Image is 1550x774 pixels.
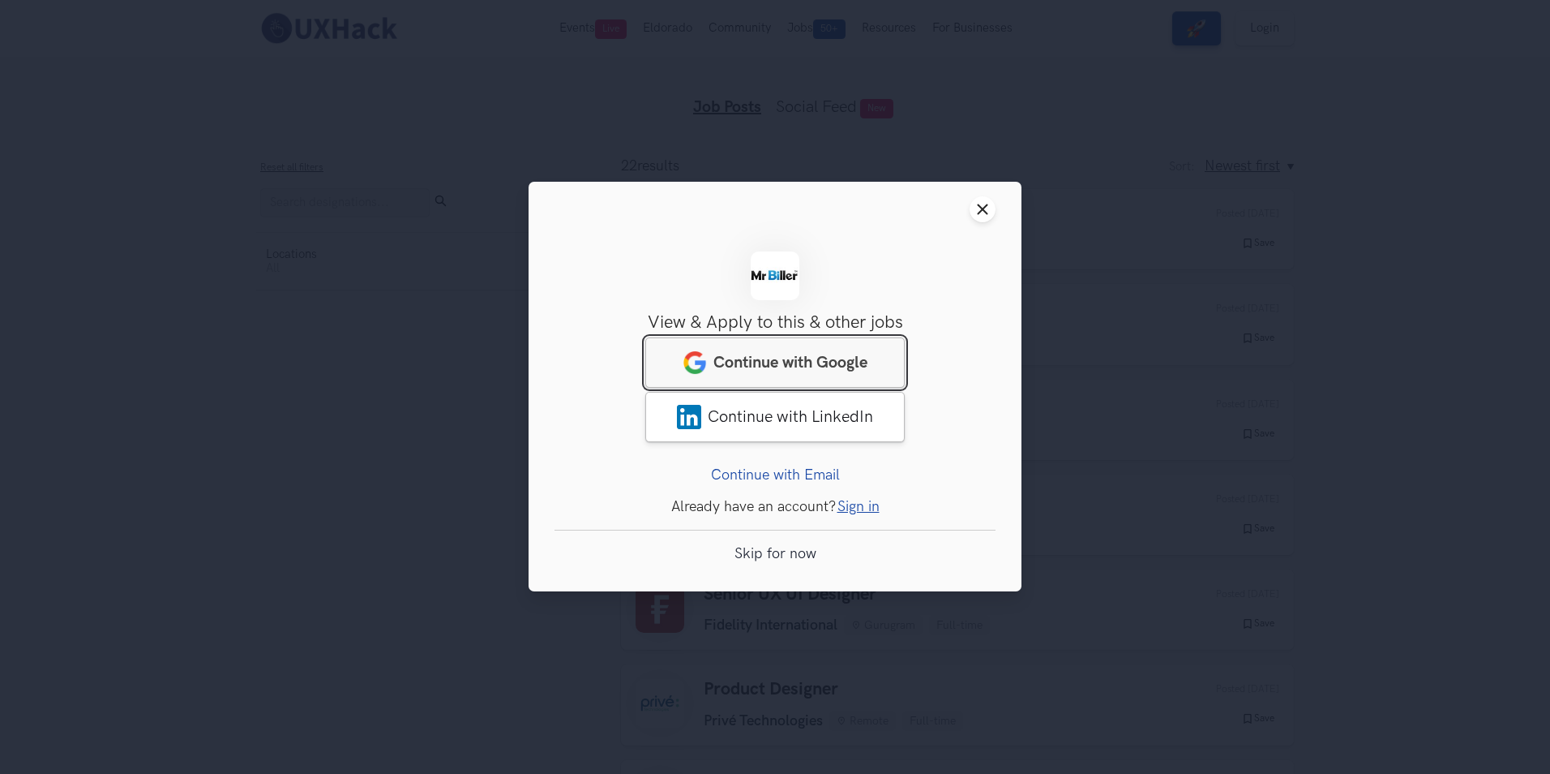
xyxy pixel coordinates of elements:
img: google [683,351,707,376]
h3: View & Apply to this & other jobs [554,312,996,333]
span: Already have an account? [671,499,836,516]
a: LinkedInContinue with LinkedIn [645,393,905,443]
img: LinkedIn [677,406,701,430]
a: Sign in [837,499,880,516]
a: googleContinue with Google [645,338,905,389]
span: Continue with Google [713,354,867,373]
a: Continue with Email [711,467,840,484]
span: Continue with LinkedIn [708,408,873,428]
a: Skip for now [734,546,816,563]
